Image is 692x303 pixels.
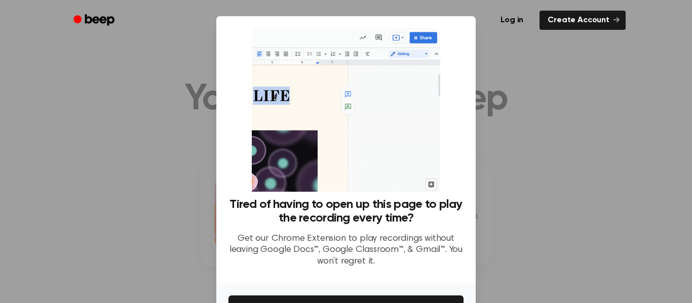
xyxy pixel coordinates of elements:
[228,233,464,268] p: Get our Chrome Extension to play recordings without leaving Google Docs™, Google Classroom™, & Gm...
[66,11,124,30] a: Beep
[228,198,464,225] h3: Tired of having to open up this page to play the recording every time?
[252,28,440,192] img: Beep extension in action
[490,9,533,32] a: Log in
[540,11,626,30] a: Create Account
